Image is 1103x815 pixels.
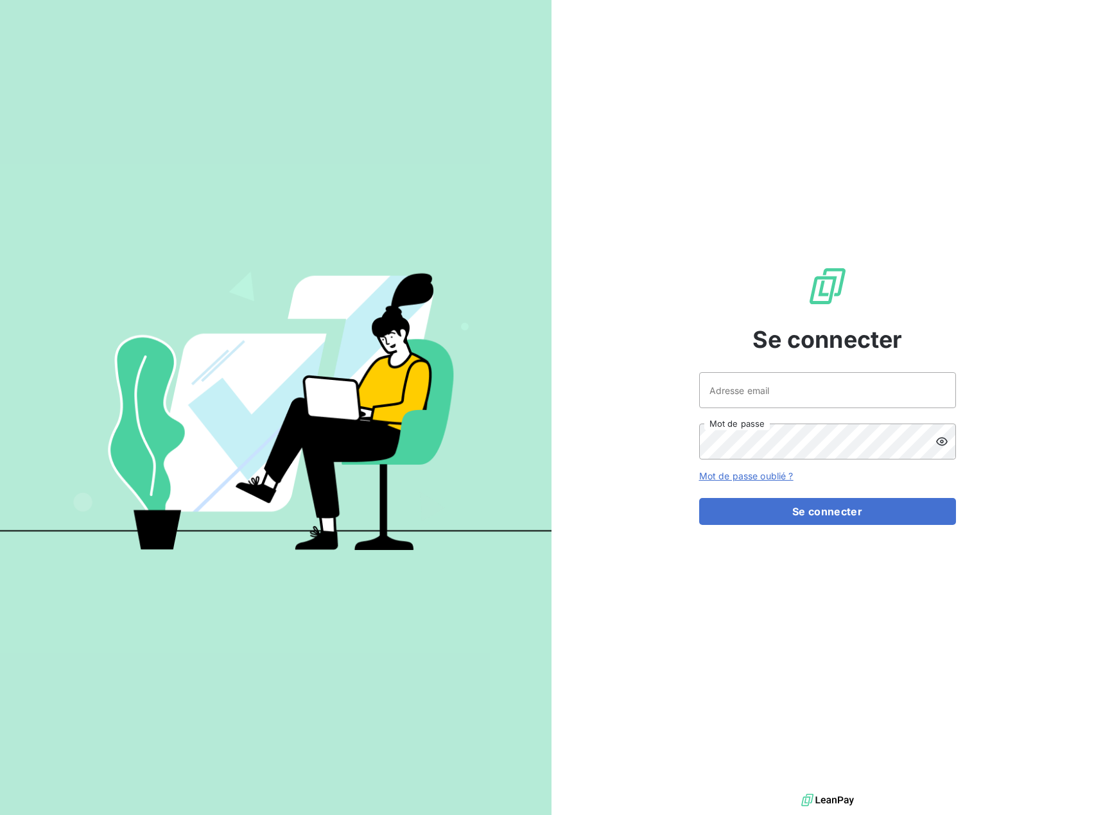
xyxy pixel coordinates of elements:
img: logo [801,791,854,810]
button: Se connecter [699,498,956,525]
img: Logo LeanPay [807,266,848,307]
span: Se connecter [752,322,903,357]
a: Mot de passe oublié ? [699,470,794,481]
input: placeholder [699,372,956,408]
